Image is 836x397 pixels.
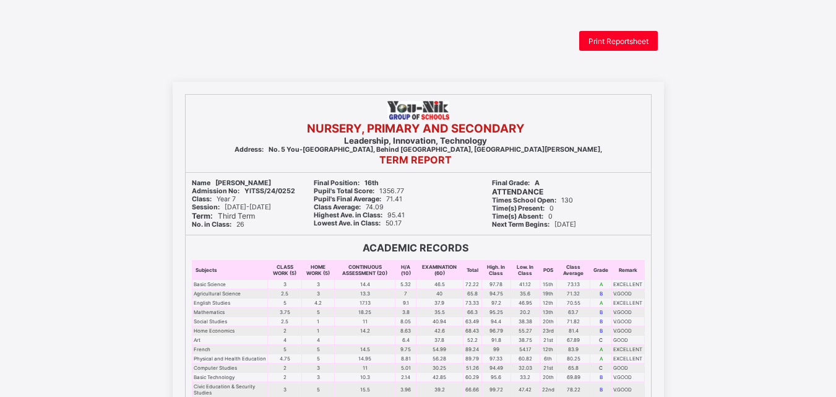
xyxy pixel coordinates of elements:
td: B [590,289,612,299]
td: 4 [268,336,302,345]
td: 67.89 [556,336,590,345]
span: [DATE] [492,220,576,229]
span: 74.09 [314,203,384,211]
b: Highest Ave. in Class: [314,211,382,219]
th: CLASS WORK (5) [268,261,302,280]
td: GOOD [612,364,644,373]
td: 2.5 [268,289,302,299]
td: 13.3 [335,289,395,299]
td: C [590,364,612,373]
td: 73.33 [463,299,481,308]
span: 50.17 [314,219,402,227]
b: Term: [192,211,213,220]
td: 37.8 [416,336,463,345]
td: 6th [540,354,556,364]
td: 32.03 [511,364,540,373]
td: 20th [540,373,556,382]
th: HOME WORK (5) [302,261,335,280]
b: Time(s) Present: [492,204,545,212]
td: 89.79 [463,354,481,364]
td: 95.6 [481,373,511,382]
th: POS [540,261,556,280]
b: Pupil's Total Score: [314,187,374,195]
td: Home Economics [192,326,268,336]
td: 71.82 [556,317,590,326]
span: 95.41 [314,211,405,219]
td: Agricultural Science [192,289,268,299]
b: No. in Class: [192,220,231,229]
b: Final Grade: [492,179,530,187]
td: Social Studies [192,317,268,326]
td: 7 [395,289,416,299]
th: Grade [590,261,612,280]
td: 71.32 [556,289,590,299]
td: 11 [335,317,395,326]
td: 63.7 [556,308,590,317]
td: Basic Technology [192,373,268,382]
td: 33.2 [511,373,540,382]
span: [PERSON_NAME] [192,179,271,187]
th: Class Average [556,261,590,280]
th: Remark [612,261,644,280]
td: 14.4 [335,280,395,289]
td: B [590,373,612,382]
td: 21st [540,336,556,345]
td: 20th [540,317,556,326]
td: Physical and Health Education [192,354,268,364]
td: V.GOOD [612,308,644,317]
td: 14.2 [335,326,395,336]
td: 97.78 [481,280,511,289]
td: 35.6 [511,289,540,299]
td: 66.3 [463,308,481,317]
td: V.GOOD [612,373,644,382]
td: 1 [302,326,335,336]
td: 5 [302,354,335,364]
td: 54.99 [416,345,463,354]
td: 9.75 [395,345,416,354]
td: EXCELLENT [612,299,644,308]
td: A [590,299,612,308]
th: CONTINUOUS ASSESSMENT (20) [335,261,395,280]
span: Third Term [192,211,255,220]
th: High. In Class [481,261,511,280]
b: NURSERY, PRIMARY AND SECONDARY [307,121,525,136]
td: 2 [268,364,302,373]
b: Address: [235,146,264,154]
b: Time(s) Absent: [492,212,543,220]
td: 73.13 [556,280,590,289]
td: 4 [302,336,335,345]
td: 5 [302,308,335,317]
td: 63.49 [463,317,481,326]
span: 0 [492,212,553,220]
b: Pupil's Final Average: [314,195,381,203]
td: V.GOOD [612,289,644,299]
b: Final Position: [314,179,360,187]
td: 2 [268,326,302,336]
b: Class: [192,195,212,203]
td: 35.5 [416,308,463,317]
td: 72.22 [463,280,481,289]
td: 60.82 [511,354,540,364]
b: Session: [192,203,220,211]
td: 38.38 [511,317,540,326]
span: Print Reportsheet [588,37,649,46]
td: 94.4 [481,317,511,326]
td: 56.28 [416,354,463,364]
td: 4.2 [302,299,335,308]
b: Times School Open: [492,196,556,204]
td: 55.27 [511,326,540,336]
td: 83.9 [556,345,590,354]
td: 5.32 [395,280,416,289]
span: [DATE]-[DATE] [192,203,271,211]
td: EXCELLENT [612,345,644,354]
td: 69.89 [556,373,590,382]
td: 11 [335,364,395,373]
td: EXCELLENT [612,280,644,289]
td: 65.8 [463,289,481,299]
td: 89.24 [463,345,481,354]
td: 46.5 [416,280,463,289]
td: 3 [268,280,302,289]
td: A [590,345,612,354]
span: Year 7 [192,195,236,203]
td: 5.01 [395,364,416,373]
